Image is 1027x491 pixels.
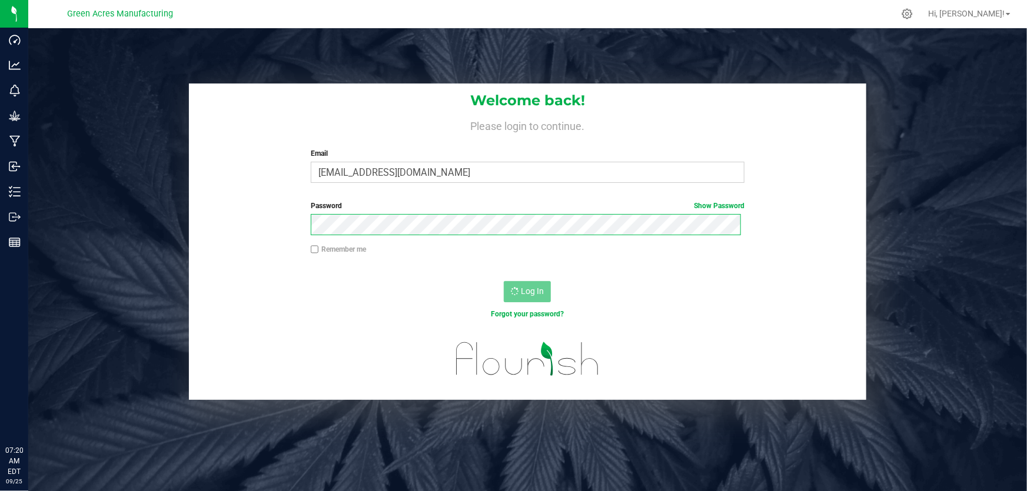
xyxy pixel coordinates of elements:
button: Log In [504,281,551,302]
input: Remember me [311,245,319,253]
div: Manage settings [900,8,915,19]
img: flourish_logo.svg [443,332,613,386]
inline-svg: Dashboard [9,34,21,46]
inline-svg: Inventory [9,186,21,198]
p: 09/25 [5,477,23,486]
inline-svg: Outbound [9,211,21,223]
span: Hi, [PERSON_NAME]! [928,9,1005,18]
inline-svg: Manufacturing [9,135,21,147]
label: Email [311,148,745,159]
span: Log In [521,286,544,296]
a: Forgot your password? [491,310,564,318]
span: Password [311,202,342,210]
h4: Please login to continue. [189,118,866,132]
span: Green Acres Manufacturing [67,9,173,19]
p: 07:20 AM EDT [5,445,23,477]
h1: Welcome back! [189,93,866,108]
a: Show Password [694,202,745,210]
label: Remember me [311,244,366,255]
inline-svg: Reports [9,236,21,248]
inline-svg: Inbound [9,161,21,172]
inline-svg: Grow [9,110,21,122]
inline-svg: Monitoring [9,85,21,96]
inline-svg: Analytics [9,59,21,71]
